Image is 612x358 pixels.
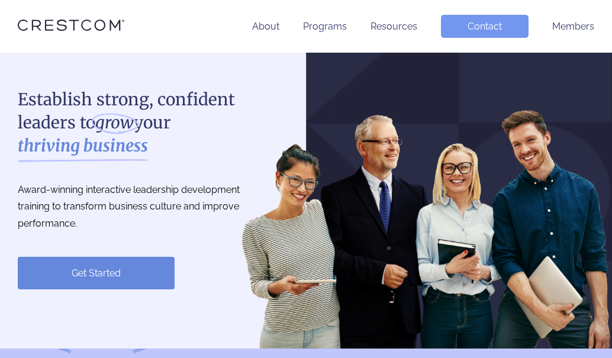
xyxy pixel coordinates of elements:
a: About [252,21,279,32]
strong: thriving business [18,134,148,157]
a: Members [552,21,594,32]
a: Get Started [18,257,175,289]
h1: Establish strong, confident leaders to your [18,88,266,158]
a: Contact [441,15,529,38]
p: Award-winning interactive leadership development training to transform business culture and impro... [18,182,266,233]
a: Resources [371,21,417,32]
i: grow [95,111,134,134]
a: Programs [303,21,347,32]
